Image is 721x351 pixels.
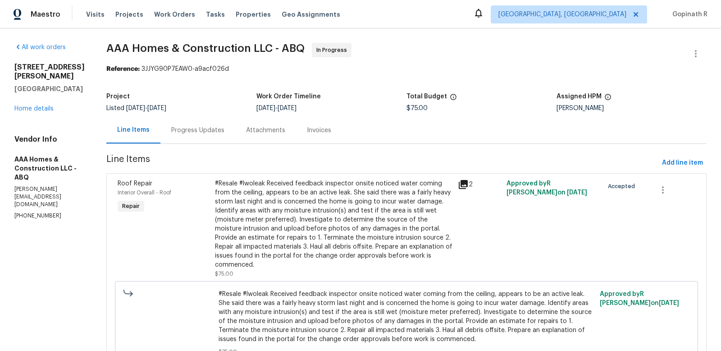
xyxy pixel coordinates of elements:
[557,105,707,111] div: [PERSON_NAME]
[658,155,707,171] button: Add line item
[14,185,85,208] p: [PERSON_NAME][EMAIL_ADDRESS][DOMAIN_NAME]
[106,105,166,111] span: Listed
[106,43,305,54] span: AAA Homes & Construction LLC - ABQ
[106,155,658,171] span: Line Items
[86,10,105,19] span: Visits
[215,179,452,269] div: #Resale #lwoleak Received feedback inspector onsite noticed water coming from the ceiling, appear...
[256,93,321,100] h5: Work Order Timeline
[119,202,143,211] span: Repair
[567,189,587,196] span: [DATE]
[106,93,130,100] h5: Project
[282,10,340,19] span: Geo Assignments
[662,157,703,169] span: Add line item
[557,93,602,100] h5: Assigned HPM
[608,182,639,191] span: Accepted
[669,10,707,19] span: Gopinath R
[236,10,271,19] span: Properties
[659,300,679,306] span: [DATE]
[126,105,166,111] span: -
[117,125,150,134] div: Line Items
[14,135,85,144] h4: Vendor Info
[256,105,275,111] span: [DATE]
[14,155,85,182] h5: AAA Homes & Construction LLC - ABQ
[14,84,85,93] h5: [GEOGRAPHIC_DATA]
[215,271,233,277] span: $75.00
[450,93,457,105] span: The total cost of line items that have been proposed by Opendoor. This sum includes line items th...
[256,105,297,111] span: -
[406,93,447,100] h5: Total Budget
[219,290,594,344] span: #Resale #lwoleak Received feedback inspector onsite noticed water coming from the ceiling, appear...
[206,11,225,18] span: Tasks
[147,105,166,111] span: [DATE]
[126,105,145,111] span: [DATE]
[316,46,351,55] span: In Progress
[14,63,85,81] h2: [STREET_ADDRESS][PERSON_NAME]
[14,44,66,51] a: All work orders
[106,65,707,74] div: 3JJYG90P7EAW0-a9acf026d
[604,93,611,105] span: The hpm assigned to this work order.
[600,291,679,306] span: Approved by R [PERSON_NAME] on
[106,66,140,72] b: Reference:
[307,126,331,135] div: Invoices
[246,126,285,135] div: Attachments
[498,10,626,19] span: [GEOGRAPHIC_DATA], [GEOGRAPHIC_DATA]
[458,179,501,190] div: 2
[14,212,85,220] p: [PHONE_NUMBER]
[154,10,195,19] span: Work Orders
[115,10,143,19] span: Projects
[118,180,152,187] span: Roof Repair
[406,105,428,111] span: $75.00
[118,190,171,195] span: Interior Overall - Roof
[31,10,60,19] span: Maestro
[278,105,297,111] span: [DATE]
[14,106,54,112] a: Home details
[507,180,587,196] span: Approved by R [PERSON_NAME] on
[171,126,224,135] div: Progress Updates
